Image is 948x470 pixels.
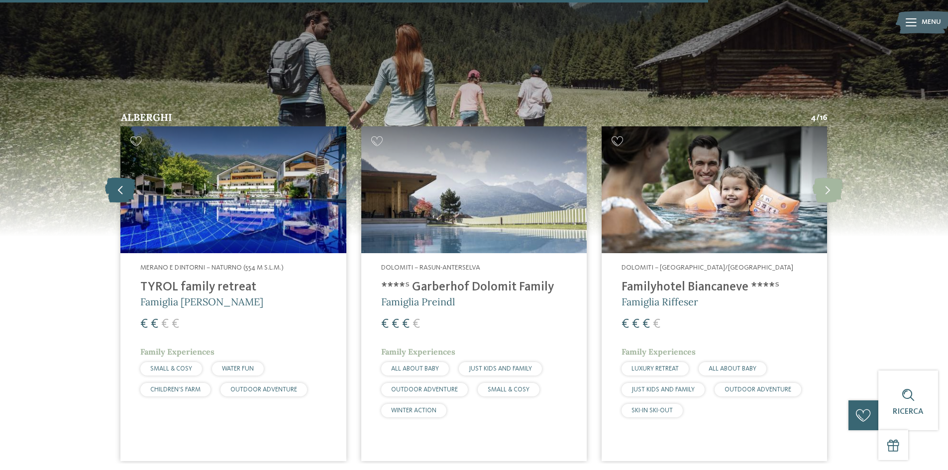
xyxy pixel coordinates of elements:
[381,318,389,331] span: €
[361,126,587,253] img: Hotel per neonati in Alto Adige per una vacanza di relax
[402,318,410,331] span: €
[150,386,201,393] span: CHILDREN’S FARM
[602,126,827,253] img: Hotel per neonati in Alto Adige per una vacanza di relax
[381,347,455,357] span: Family Experiences
[820,112,828,123] span: 16
[140,347,214,357] span: Family Experiences
[391,386,458,393] span: OUTDOOR ADVENTURE
[150,366,192,372] span: SMALL & COSY
[230,386,297,393] span: OUTDOOR ADVENTURE
[622,295,698,308] span: Famiglia Riffeser
[140,295,263,308] span: Famiglia [PERSON_NAME]
[120,126,346,461] a: Hotel per neonati in Alto Adige per una vacanza di relax Merano e dintorni – Naturno (554 m s.l.m...
[811,112,816,123] span: 4
[488,386,529,393] span: SMALL & COSY
[642,318,650,331] span: €
[392,318,399,331] span: €
[622,280,807,295] h4: Familyhotel Biancaneve ****ˢ
[121,111,172,123] span: Alberghi
[413,318,420,331] span: €
[709,366,756,372] span: ALL ABOUT BABY
[653,318,660,331] span: €
[816,112,820,123] span: /
[632,318,639,331] span: €
[469,366,532,372] span: JUST KIDS AND FAMILY
[172,318,179,331] span: €
[151,318,158,331] span: €
[381,264,480,271] span: Dolomiti – Rasun-Anterselva
[120,126,346,253] img: Familien Wellness Residence Tyrol ****
[632,407,673,414] span: SKI-IN SKI-OUT
[632,386,695,393] span: JUST KIDS AND FAMILY
[632,366,679,372] span: LUXURY RETREAT
[381,295,455,308] span: Famiglia Preindl
[391,407,436,414] span: WINTER ACTION
[161,318,169,331] span: €
[725,386,791,393] span: OUTDOOR ADVENTURE
[381,280,567,295] h4: ****ˢ Garberhof Dolomit Family
[622,318,629,331] span: €
[893,408,924,416] span: Ricerca
[140,264,284,271] span: Merano e dintorni – Naturno (554 m s.l.m.)
[140,318,148,331] span: €
[622,347,696,357] span: Family Experiences
[622,264,793,271] span: Dolomiti – [GEOGRAPHIC_DATA]/[GEOGRAPHIC_DATA]
[602,126,827,461] a: Hotel per neonati in Alto Adige per una vacanza di relax Dolomiti – [GEOGRAPHIC_DATA]/[GEOGRAPHIC...
[391,366,439,372] span: ALL ABOUT BABY
[140,280,326,295] h4: TYROL family retreat
[222,366,254,372] span: WATER FUN
[361,126,587,461] a: Hotel per neonati in Alto Adige per una vacanza di relax Dolomiti – Rasun-Anterselva ****ˢ Garber...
